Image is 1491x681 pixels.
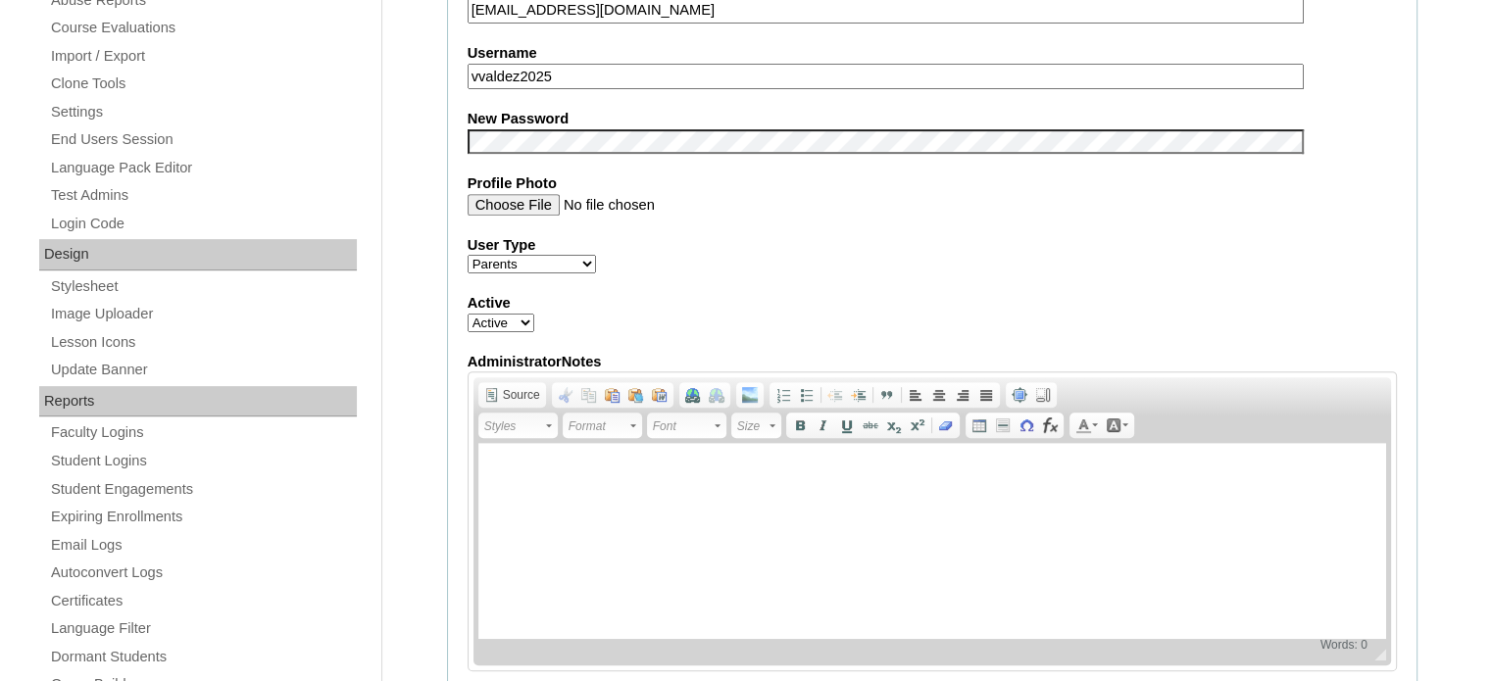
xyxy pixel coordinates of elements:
a: Copy [577,384,601,406]
a: Background Color [1102,414,1132,436]
a: Cut [554,384,577,406]
a: Center [927,384,951,406]
a: Bold [788,414,812,436]
iframe: Rich Text Editor, AdministratorNotes [478,443,1386,639]
a: Justify [974,384,998,406]
a: Update Banner [49,358,357,382]
a: Size [731,413,781,438]
a: Paste as plain text [624,384,648,406]
a: Text Color [1071,414,1102,436]
a: Lesson Icons [49,330,357,355]
div: Reports [39,386,357,417]
a: Image Uploader [49,302,357,326]
a: Paste [601,384,624,406]
a: Test Admins [49,183,357,208]
a: Insert Special Character [1015,414,1038,436]
a: Show Blocks [1031,384,1055,406]
a: Insert Equation [1038,414,1062,436]
span: Font [653,414,712,438]
a: Add Image [738,384,762,406]
a: Superscript [906,414,929,436]
a: Insert Horizontal Line [991,414,1015,436]
a: Course Evaluations [49,16,357,40]
a: Maximize [1008,384,1031,406]
a: Stylesheet [49,274,357,299]
a: Table [968,414,991,436]
a: Student Logins [49,449,357,473]
a: Italic [812,414,835,436]
a: Link [681,384,705,406]
a: Language Filter [49,616,357,641]
a: Email Logs [49,533,357,558]
label: Profile Photo [468,173,1397,194]
a: Align Left [904,384,927,406]
a: Insert/Remove Bulleted List [795,384,819,406]
span: Words: 0 [1317,637,1371,652]
div: Statistics [1317,637,1371,652]
a: Remove Format [934,414,958,436]
a: Expiring Enrollments [49,505,357,529]
label: User Type [468,235,1397,256]
a: Font [647,413,726,438]
a: End Users Session [49,127,357,152]
div: Design [39,239,357,270]
a: Autoconvert Logs [49,560,357,585]
a: Styles [478,413,558,438]
a: Unlink [705,384,728,406]
a: Block Quote [875,384,899,406]
span: Source [500,387,540,403]
a: Source [480,384,544,406]
a: Import / Export [49,44,357,69]
a: Login Code [49,212,357,236]
a: Settings [49,100,357,124]
a: Subscript [882,414,906,436]
span: Size [737,414,767,438]
a: Clone Tools [49,72,357,96]
a: Language Pack Editor [49,156,357,180]
a: Decrease Indent [823,384,847,406]
a: Insert/Remove Numbered List [771,384,795,406]
a: Faculty Logins [49,420,357,445]
label: Active [468,293,1397,314]
label: New Password [468,109,1397,129]
a: Student Engagements [49,477,357,502]
span: Styles [484,414,543,438]
a: Dormant Students [49,645,357,669]
label: AdministratorNotes [468,352,1397,372]
span: Resize [1363,649,1386,660]
a: Format [563,413,642,438]
a: Paste from Word [648,384,671,406]
a: Align Right [951,384,974,406]
a: Underline [835,414,859,436]
span: Format [569,414,627,438]
a: Increase Indent [847,384,870,406]
label: Username [468,43,1397,64]
a: Certificates [49,589,357,613]
a: Strike Through [859,414,882,436]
